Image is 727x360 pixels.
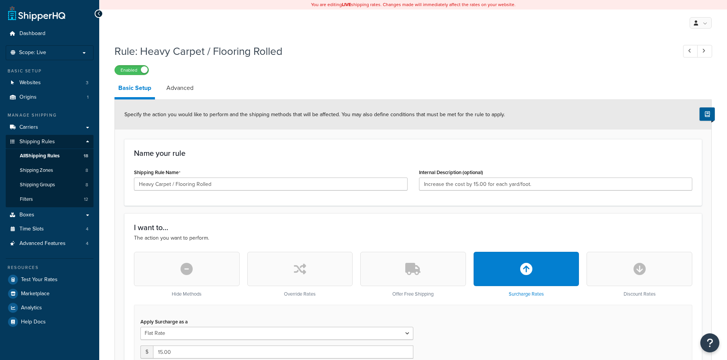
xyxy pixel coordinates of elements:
[474,252,579,297] div: Surcharge Rates
[6,222,93,236] li: Time Slots
[21,291,50,297] span: Marketplace
[134,234,692,242] p: The action you want to perform.
[19,94,37,101] span: Origins
[419,170,483,175] label: Internal Description (optional)
[21,319,46,325] span: Help Docs
[6,192,93,206] li: Filters
[683,45,698,58] a: Previous Record
[6,287,93,301] a: Marketplace
[6,301,93,315] a: Analytics
[6,163,93,178] li: Shipping Zones
[247,252,353,297] div: Override Rates
[21,277,58,283] span: Test Your Rates
[84,153,88,159] span: 18
[124,110,505,118] span: Specify the action you would like to perform and the shipping methods that will be affected. You ...
[87,94,89,101] span: 1
[114,44,669,59] h1: Rule: Heavy Carpet / Flooring Rolled
[86,240,89,247] span: 4
[6,315,93,329] a: Help Docs
[134,149,692,157] h3: Name your rule
[6,178,93,192] li: Shipping Groups
[86,226,89,232] span: 4
[6,90,93,104] a: Origins1
[86,80,89,86] span: 3
[6,149,93,163] a: AllShipping Rules18
[114,79,155,99] a: Basic Setup
[6,237,93,251] li: Advanced Features
[6,135,93,149] a: Shipping Rules
[697,45,712,58] a: Next Record
[700,107,715,121] button: Show Help Docs
[140,346,153,358] span: $
[19,50,46,56] span: Scope: Live
[342,1,351,8] b: LIVE
[6,163,93,178] a: Shipping Zones8
[134,223,692,232] h3: I want to...
[84,196,88,203] span: 12
[19,30,45,37] span: Dashboard
[20,182,55,188] span: Shipping Groups
[6,135,93,207] li: Shipping Rules
[6,76,93,90] li: Websites
[134,252,240,297] div: Hide Methods
[6,264,93,271] div: Resources
[20,196,33,203] span: Filters
[6,120,93,134] a: Carriers
[19,80,41,86] span: Websites
[6,208,93,222] a: Boxes
[6,76,93,90] a: Websites3
[19,139,55,145] span: Shipping Rules
[134,170,181,176] label: Shipping Rule Name
[6,192,93,206] a: Filters12
[85,182,88,188] span: 8
[115,66,148,75] label: Enabled
[6,112,93,118] div: Manage Shipping
[6,237,93,251] a: Advanced Features4
[6,68,93,74] div: Basic Setup
[360,252,466,297] div: Offer Free Shipping
[19,124,38,131] span: Carriers
[6,90,93,104] li: Origins
[700,333,719,352] button: Open Resource Center
[20,167,53,174] span: Shipping Zones
[140,319,188,325] label: Apply Surcharge as a
[85,167,88,174] span: 8
[6,27,93,41] a: Dashboard
[19,240,66,247] span: Advanced Features
[163,79,197,97] a: Advanced
[19,212,34,218] span: Boxes
[6,273,93,286] a: Test Your Rates
[587,252,692,297] div: Discount Rates
[6,178,93,192] a: Shipping Groups8
[20,153,60,159] span: All Shipping Rules
[19,226,44,232] span: Time Slots
[21,305,42,311] span: Analytics
[6,222,93,236] a: Time Slots4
